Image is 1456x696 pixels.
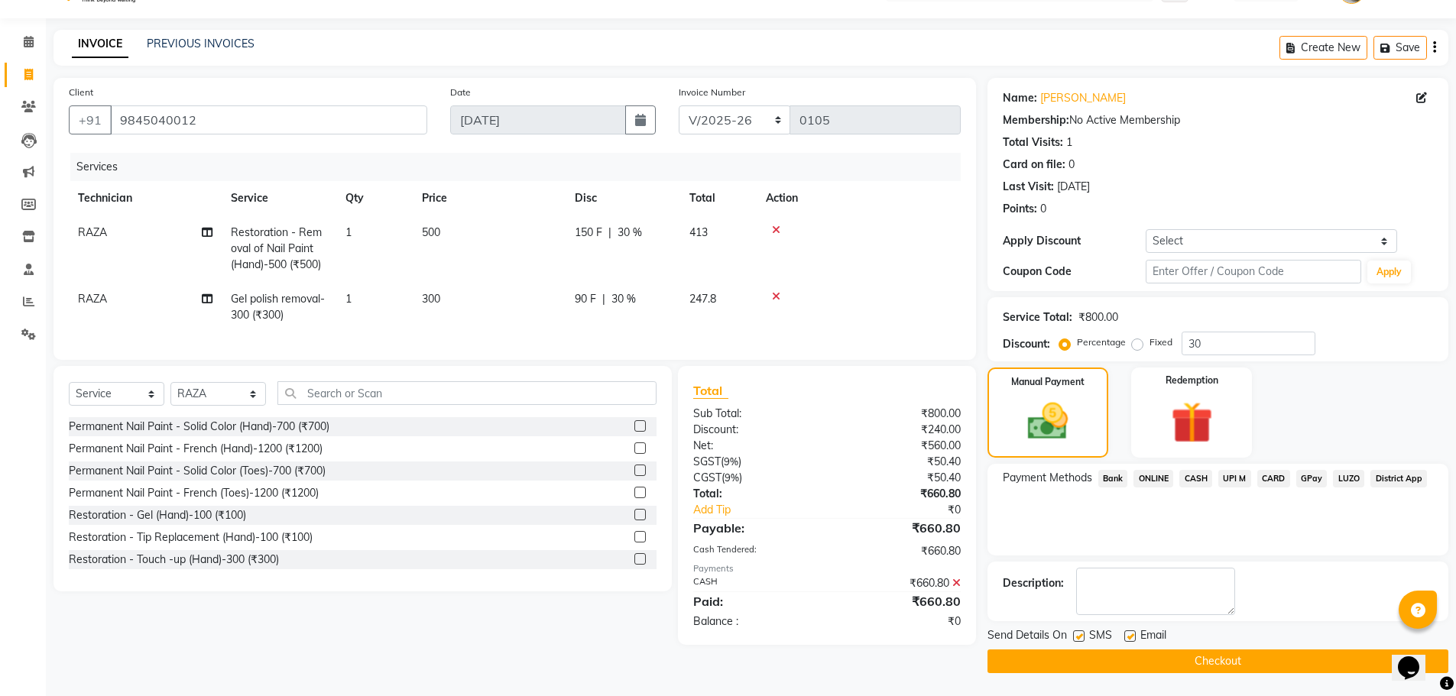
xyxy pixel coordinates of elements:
[72,31,128,58] a: INVOICE
[422,292,440,306] span: 300
[682,575,827,591] div: CASH
[724,455,738,468] span: 9%
[1373,36,1427,60] button: Save
[1040,201,1046,217] div: 0
[1057,179,1090,195] div: [DATE]
[69,485,319,501] div: Permanent Nail Paint - French (Toes)-1200 (₹1200)
[450,86,471,99] label: Date
[575,225,602,241] span: 150 F
[1166,374,1218,387] label: Redemption
[1066,134,1072,151] div: 1
[345,225,352,239] span: 1
[1003,336,1050,352] div: Discount:
[1333,470,1364,487] span: LUZO
[851,502,972,518] div: ₹0
[69,86,93,99] label: Client
[422,225,440,239] span: 500
[277,381,657,405] input: Search or Scan
[69,463,326,479] div: Permanent Nail Paint - Solid Color (Toes)-700 (₹700)
[1392,635,1441,681] iframe: chat widget
[682,592,827,610] div: Paid:
[1068,157,1075,173] div: 0
[1218,470,1251,487] span: UPI M
[1015,398,1081,445] img: _cash.svg
[78,225,107,239] span: RAZA
[1011,375,1085,389] label: Manual Payment
[693,455,721,468] span: SGST
[682,470,827,486] div: ( )
[222,181,336,215] th: Service
[1003,470,1092,486] span: Payment Methods
[413,181,566,215] th: Price
[682,519,827,537] div: Payable:
[1003,157,1065,173] div: Card on file:
[682,486,827,502] div: Total:
[1003,112,1433,128] div: No Active Membership
[231,225,322,271] span: Restoration - Removal of Nail Paint (Hand)-500 (₹500)
[827,406,972,422] div: ₹800.00
[1150,335,1172,349] label: Fixed
[827,613,972,630] div: ₹0
[69,441,323,457] div: Permanent Nail Paint - French (Hand)-1200 (₹1200)
[1003,233,1146,249] div: Apply Discount
[1133,470,1173,487] span: ONLINE
[1003,309,1072,325] div: Service Total:
[827,592,972,610] div: ₹660.80
[693,471,722,484] span: CGST
[1003,264,1146,280] div: Coupon Code
[987,627,1067,646] span: Send Details On
[566,181,680,215] th: Disc
[725,471,739,484] span: 9%
[1003,90,1037,106] div: Name:
[231,292,325,322] span: Gel polish removal-300 (₹300)
[689,225,708,239] span: 413
[827,454,972,470] div: ₹50.40
[693,562,960,575] div: Payments
[1003,179,1054,195] div: Last Visit:
[70,153,972,181] div: Services
[679,86,745,99] label: Invoice Number
[827,422,972,438] div: ₹240.00
[682,406,827,422] div: Sub Total:
[1003,112,1069,128] div: Membership:
[608,225,611,241] span: |
[1367,261,1411,283] button: Apply
[689,292,716,306] span: 247.8
[1040,90,1126,106] a: [PERSON_NAME]
[682,438,827,454] div: Net:
[336,181,413,215] th: Qty
[69,552,279,568] div: Restoration - Touch -up (Hand)-300 (₹300)
[78,292,107,306] span: RAZA
[1003,575,1064,591] div: Description:
[1078,309,1118,325] div: ₹800.00
[827,438,972,454] div: ₹560.00
[1279,36,1367,60] button: Create New
[682,454,827,470] div: ( )
[69,419,329,435] div: Permanent Nail Paint - Solid Color (Hand)-700 (₹700)
[757,181,961,215] th: Action
[110,105,427,134] input: Search by Name/Mobile/Email/Code
[1158,397,1226,448] img: _gift.svg
[575,291,596,307] span: 90 F
[69,105,112,134] button: +91
[682,613,827,630] div: Balance :
[680,181,757,215] th: Total
[611,291,636,307] span: 30 %
[69,507,246,523] div: Restoration - Gel (Hand)-100 (₹100)
[147,37,255,50] a: PREVIOUS INVOICES
[827,575,972,591] div: ₹660.80
[1257,470,1290,487] span: CARD
[69,181,222,215] th: Technician
[1098,470,1128,487] span: Bank
[618,225,642,241] span: 30 %
[827,519,972,537] div: ₹660.80
[345,292,352,306] span: 1
[827,543,972,559] div: ₹660.80
[1146,260,1361,283] input: Enter Offer / Coupon Code
[693,383,728,399] span: Total
[1003,134,1063,151] div: Total Visits:
[682,543,827,559] div: Cash Tendered:
[827,470,972,486] div: ₹50.40
[827,486,972,502] div: ₹660.80
[69,529,313,545] div: Restoration - Tip Replacement (Hand)-100 (₹100)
